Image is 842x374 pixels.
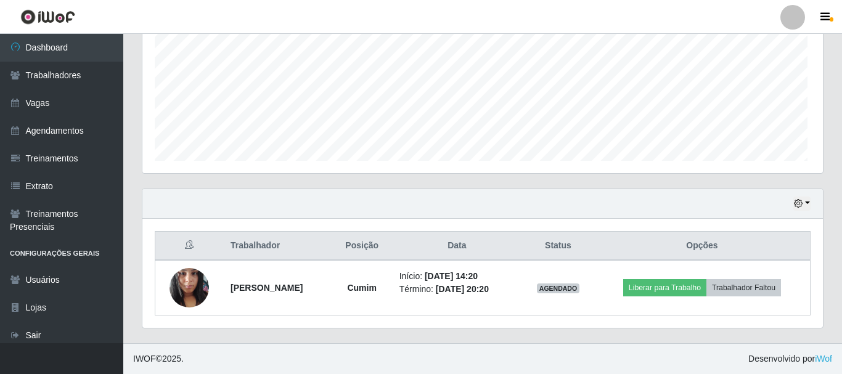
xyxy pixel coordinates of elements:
[815,354,832,364] a: iWof
[223,232,332,261] th: Trabalhador
[537,283,580,293] span: AGENDADO
[436,284,489,294] time: [DATE] 20:20
[425,271,478,281] time: [DATE] 14:20
[231,283,303,293] strong: [PERSON_NAME]
[399,283,515,296] li: Término:
[20,9,75,25] img: CoreUI Logo
[522,232,594,261] th: Status
[133,352,184,365] span: © 2025 .
[392,232,522,261] th: Data
[748,352,832,365] span: Desenvolvido por
[133,354,156,364] span: IWOF
[332,232,392,261] th: Posição
[347,283,376,293] strong: Cumim
[594,232,811,261] th: Opções
[170,261,209,314] img: 1699963072939.jpeg
[399,270,515,283] li: Início:
[706,279,781,296] button: Trabalhador Faltou
[623,279,706,296] button: Liberar para Trabalho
